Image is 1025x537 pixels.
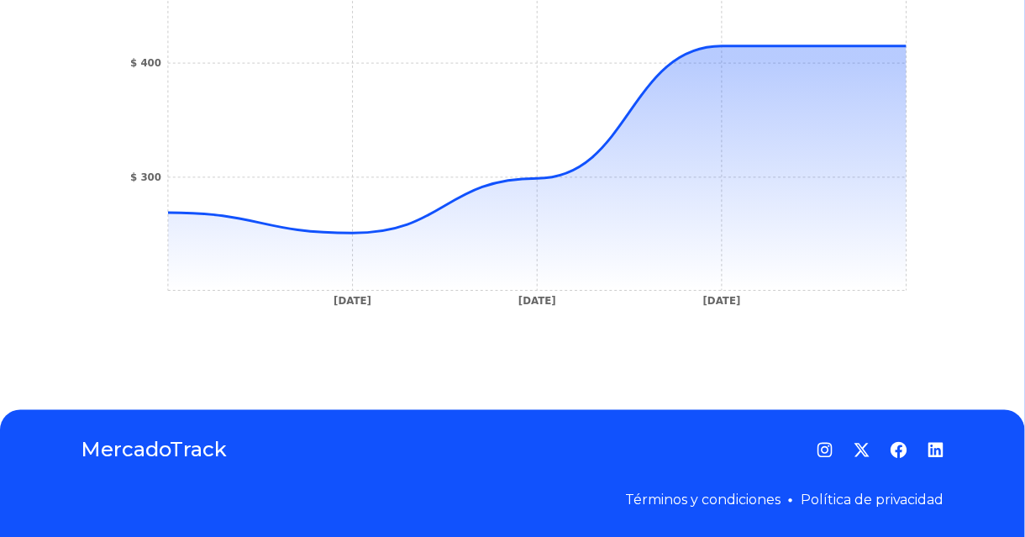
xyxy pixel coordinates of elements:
[130,172,161,184] tspan: $ 300
[625,492,781,508] a: Términos y condiciones
[891,442,907,459] a: Facebook
[928,442,944,459] a: LinkedIn
[334,295,371,307] tspan: [DATE]
[518,295,556,307] tspan: [DATE]
[81,437,227,464] a: MercadoTrack
[854,442,870,459] a: Twitter
[801,492,944,508] a: Política de privacidad
[703,295,741,307] tspan: [DATE]
[130,58,161,70] tspan: $ 400
[817,442,833,459] a: Instagram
